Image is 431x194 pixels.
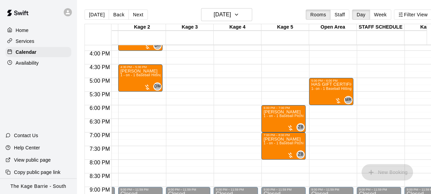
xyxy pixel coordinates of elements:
[201,8,252,21] button: [DATE]
[296,150,305,159] div: Zach Biery
[263,133,291,137] div: 7:00 PM – 8:00 PM
[298,151,303,158] span: ZB
[5,25,71,35] a: Home
[88,146,112,152] span: 7:30 PM
[16,27,29,34] p: Home
[88,160,112,165] span: 8:00 PM
[128,10,148,20] button: Next
[5,36,71,46] a: Services
[263,188,293,191] div: 9:00 PM – 11:59 PM
[14,169,60,176] p: Copy public page link
[345,97,352,103] span: MR
[16,38,34,45] p: Services
[261,105,306,132] div: 6:00 PM – 7:00 PM: 1 - on - 1 Baseball Pitching Clinic
[16,60,39,66] p: Availability
[261,132,306,160] div: 7:00 PM – 8:00 PM: 1 - on - 1 Baseball Pitching Clinic
[5,47,71,57] a: Calendar
[84,10,109,20] button: [DATE]
[88,92,112,97] span: 5:30 PM
[311,79,339,82] div: 5:00 PM – 6:00 PM
[14,157,51,163] p: View public page
[352,10,370,20] button: Day
[156,82,161,91] span: Dave Maxamenko
[166,24,214,31] div: Kage 3
[298,124,303,131] span: ZB
[120,188,150,191] div: 9:00 PM – 11:59 PM
[344,96,352,104] div: Murray Roach
[156,42,161,50] span: Dan Hodgins
[263,106,291,110] div: 6:00 PM – 7:00 PM
[16,49,36,55] p: Calendar
[309,78,353,105] div: 5:00 PM – 6:00 PM: HAS GIFT CERTIFICATE - NONE PAID HOUR FOR MURRAY
[88,132,112,138] span: 7:00 PM
[357,24,404,31] div: STAFF SCHEDULE
[88,51,112,56] span: 4:00 PM
[361,169,413,175] span: You don't have the permission to add bookings
[214,24,261,31] div: Kage 4
[154,42,160,49] span: DH
[311,188,341,191] div: 9:00 PM – 11:59 PM
[5,58,71,68] a: Availability
[153,82,161,91] div: Dave Maxamenko
[14,144,40,151] p: Help Center
[261,24,309,31] div: Kage 5
[214,10,231,19] h6: [DATE]
[168,188,198,191] div: 9:00 PM – 11:59 PM
[347,96,352,104] span: Murray Roach
[299,150,305,159] span: Zach Biery
[88,173,112,179] span: 8:30 PM
[311,87,361,91] span: 1- on - 1 Baseball Hitting Clinic
[216,188,245,191] div: 9:00 PM – 11:59 PM
[11,183,66,190] p: The Kage Barrie - South
[263,114,317,118] span: 1 - on - 1 Baseball Pitching Clinic
[118,24,166,31] div: Kage 2
[88,64,112,70] span: 4:30 PM
[154,83,161,90] span: DM
[120,65,148,69] div: 4:30 PM – 5:30 PM
[359,188,388,191] div: 9:00 PM – 11:59 PM
[306,10,330,20] button: Rooms
[263,141,317,145] span: 1 - on - 1 Baseball Pitching Clinic
[118,64,163,92] div: 4:30 PM – 5:30 PM: 1 - on - 1 Baseball Hitting and Pitching Clinic
[88,119,112,125] span: 6:30 PM
[296,123,305,131] div: Zach Biery
[109,10,129,20] button: Back
[88,78,112,84] span: 5:00 PM
[88,105,112,111] span: 6:00 PM
[120,73,193,77] span: 1 - on - 1 Baseball Hitting and Pitching Clinic
[309,24,357,31] div: Open Area
[299,123,305,131] span: Zach Biery
[88,187,112,193] span: 9:00 PM
[330,10,350,20] button: Staff
[14,132,38,139] p: Contact Us
[370,10,391,20] button: Week
[153,42,161,50] div: Dan Hodgins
